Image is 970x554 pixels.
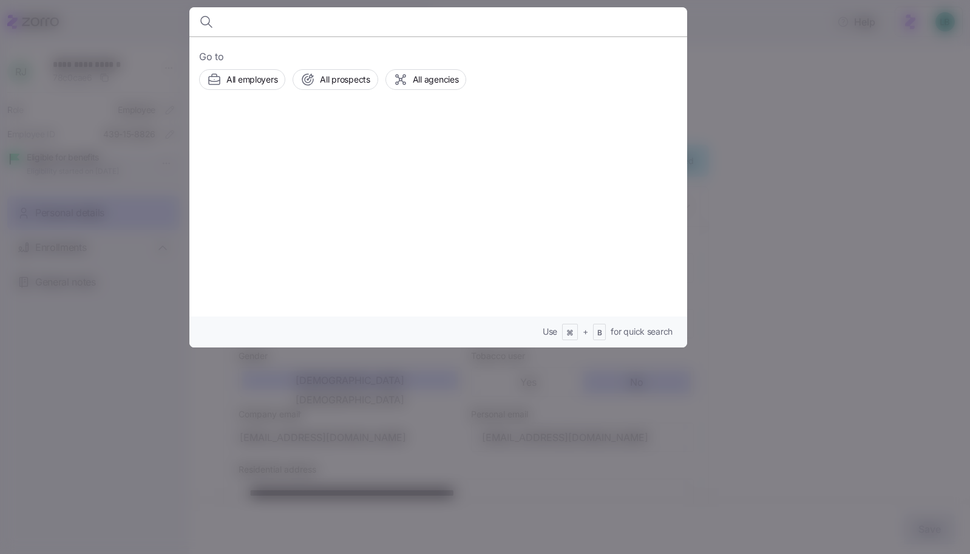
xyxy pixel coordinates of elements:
button: All prospects [293,69,378,90]
span: Go to [199,49,677,64]
span: + [583,326,588,338]
span: for quick search [611,326,673,338]
span: All employers [226,74,277,86]
span: All prospects [320,74,370,86]
span: Use [543,326,557,338]
span: ⌘ [566,328,574,338]
button: All agencies [385,69,467,90]
span: All agencies [413,74,459,86]
button: All employers [199,69,285,90]
span: B [597,328,602,338]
